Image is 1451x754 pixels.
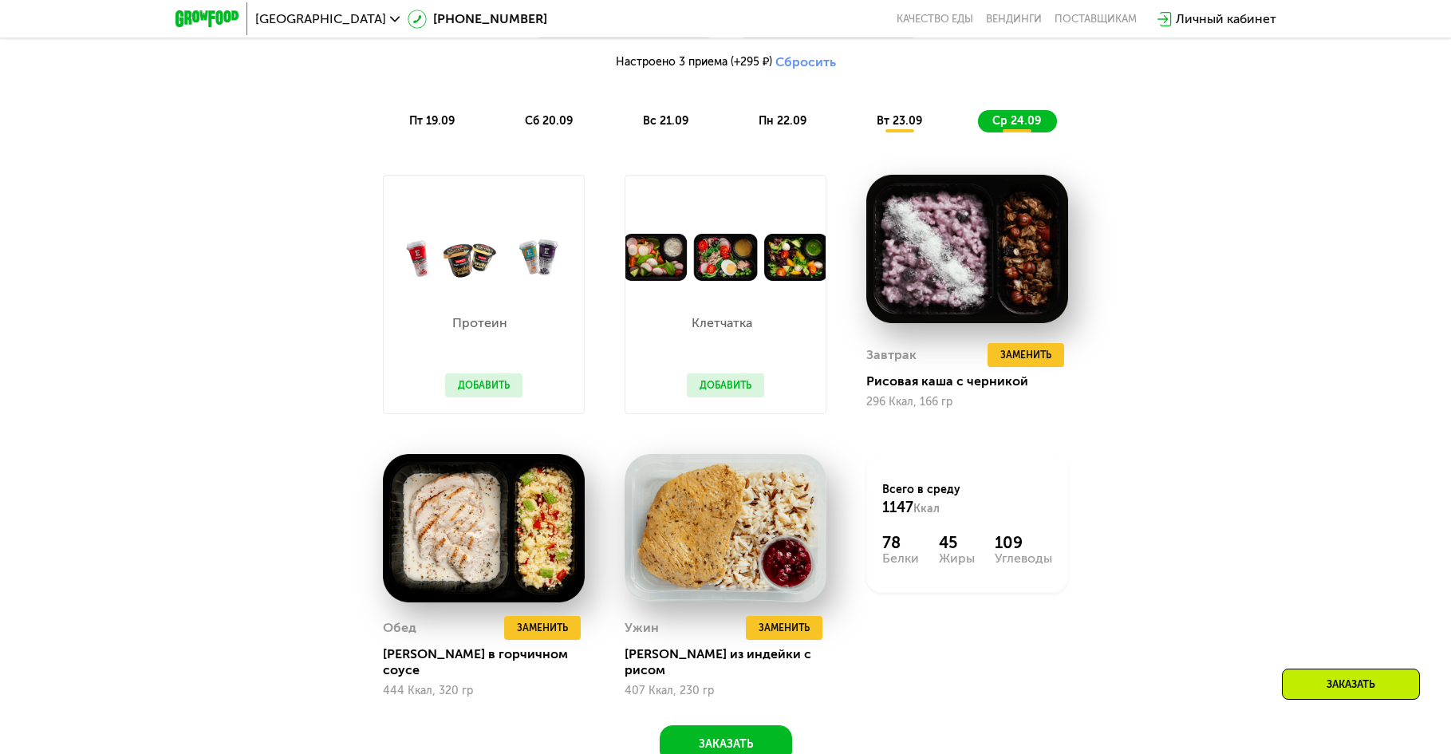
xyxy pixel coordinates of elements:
[445,373,522,397] button: Добавить
[913,502,940,515] span: Ккал
[995,552,1052,565] div: Углеводы
[882,552,919,565] div: Белки
[939,552,975,565] div: Жиры
[625,616,659,640] div: Ужин
[746,616,822,640] button: Заменить
[616,57,772,68] span: Настроено 3 приема (+295 ₽)
[939,533,975,552] div: 45
[877,114,922,128] span: вт 23.09
[625,646,839,678] div: [PERSON_NAME] из индейки с рисом
[775,54,836,70] button: Сбросить
[1282,669,1420,700] div: Заказать
[255,13,386,26] span: [GEOGRAPHIC_DATA]
[504,616,581,640] button: Заменить
[383,685,585,697] div: 444 Ккал, 320 гр
[1000,347,1051,363] span: Заменить
[687,373,764,397] button: Добавить
[882,499,913,516] span: 1147
[409,114,455,128] span: пт 19.09
[759,620,810,636] span: Заменить
[517,620,568,636] span: Заменить
[866,343,917,367] div: Завтрак
[986,13,1042,26] a: Вендинги
[625,685,826,697] div: 407 Ккал, 230 гр
[525,114,573,128] span: сб 20.09
[408,10,547,29] a: [PHONE_NUMBER]
[866,373,1081,389] div: Рисовая каша с черникой
[988,343,1064,367] button: Заменить
[866,396,1068,409] div: 296 Ккал, 166 гр
[897,13,973,26] a: Качество еды
[1055,13,1137,26] div: поставщикам
[687,317,756,330] p: Клетчатка
[759,114,806,128] span: пн 22.09
[1176,10,1276,29] div: Личный кабинет
[445,317,515,330] p: Протеин
[383,646,597,678] div: [PERSON_NAME] в горчичном соусе
[383,616,416,640] div: Обед
[643,114,688,128] span: вс 21.09
[995,533,1052,552] div: 109
[992,114,1041,128] span: ср 24.09
[882,482,1052,517] div: Всего в среду
[882,533,919,552] div: 78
